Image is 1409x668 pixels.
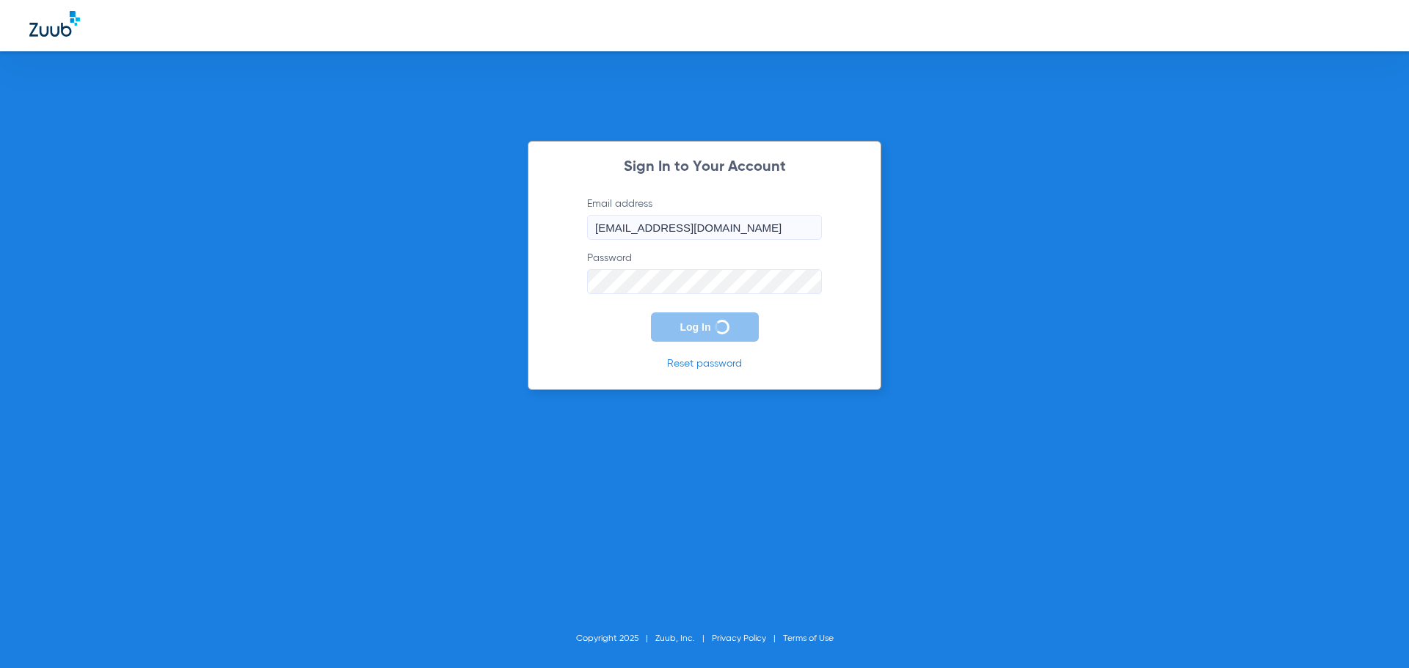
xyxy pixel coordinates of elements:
[651,312,759,342] button: Log In
[565,160,844,175] h2: Sign In to Your Account
[667,359,742,369] a: Reset password
[680,321,711,333] span: Log In
[587,269,822,294] input: Password
[587,197,822,240] label: Email address
[29,11,80,37] img: Zuub Logo
[587,215,822,240] input: Email address
[587,251,822,294] label: Password
[576,631,655,646] li: Copyright 2025
[655,631,712,646] li: Zuub, Inc.
[783,634,834,643] a: Terms of Use
[1336,598,1409,668] iframe: Chat Widget
[712,634,766,643] a: Privacy Policy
